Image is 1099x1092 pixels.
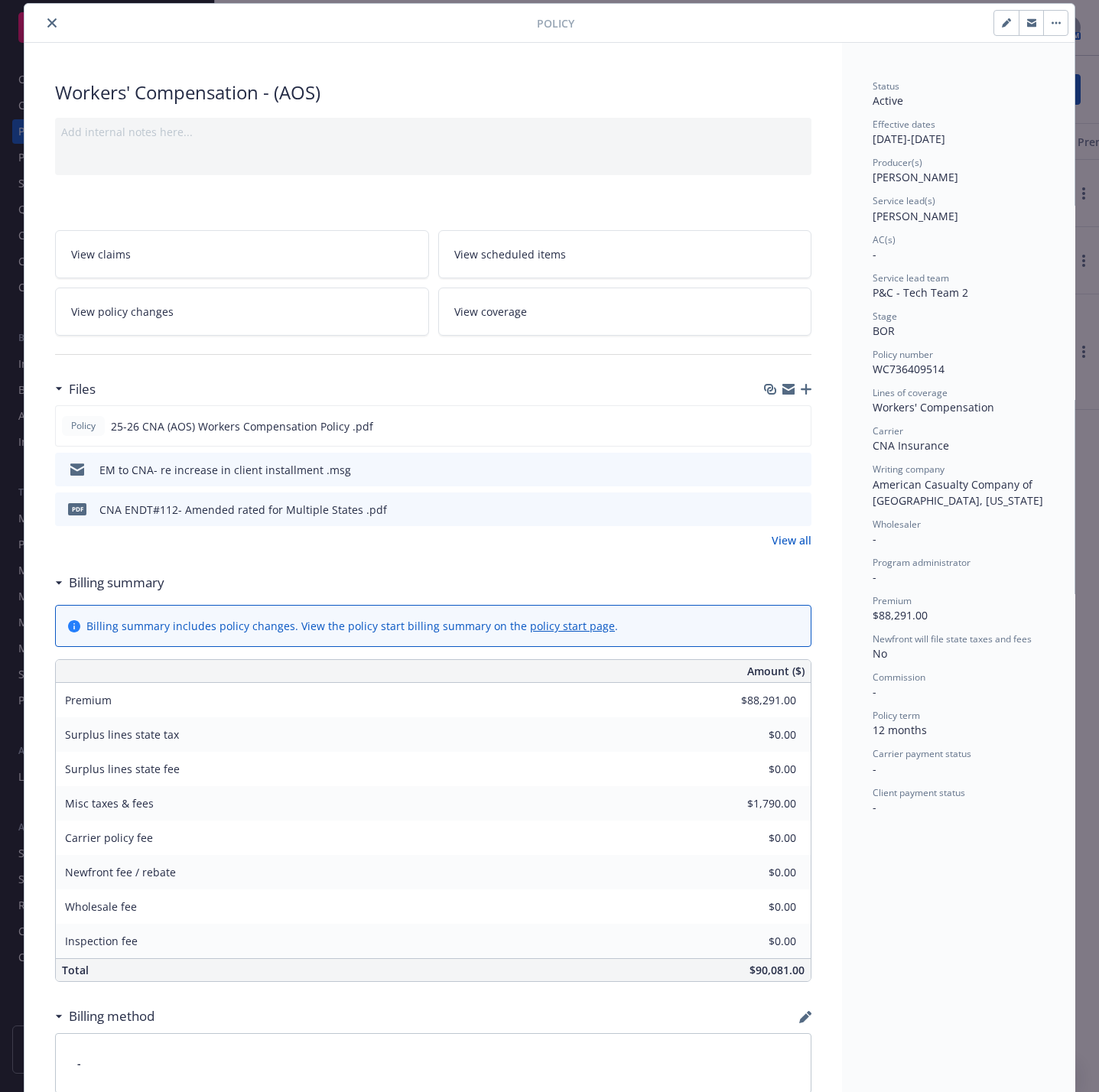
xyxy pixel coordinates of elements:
span: View policy changes [71,304,174,320]
span: - [873,247,876,262]
span: View claims [71,246,131,262]
h3: Billing method [69,1006,154,1026]
a: policy start page [530,619,615,633]
div: [DATE] - [DATE] [873,118,1044,147]
button: preview file [792,502,805,518]
span: Status [873,80,899,93]
div: Add internal notes here... [61,124,805,140]
span: Policy [537,15,574,31]
span: Amount ($) [747,663,805,679]
span: Newfront will file state taxes and fees [873,632,1032,645]
input: 0.00 [706,861,805,884]
div: Files [55,379,96,399]
input: 0.00 [706,930,805,953]
h3: Billing summary [69,573,164,593]
span: AC(s) [873,233,896,246]
span: Active [873,93,903,108]
div: EM to CNA- re increase in client installment .msg [99,462,351,478]
div: Workers' Compensation - (AOS) [55,80,811,106]
span: Policy number [873,348,933,361]
span: Policy [68,419,99,433]
span: Carrier policy fee [65,830,153,845]
span: Policy term [873,709,920,722]
span: - [873,684,876,699]
span: P&C - Tech Team 2 [873,285,968,300]
h3: Files [69,379,96,399]
span: Lines of coverage [873,386,948,399]
span: View scheduled items [454,246,566,262]
div: Billing summary [55,573,164,593]
span: WC736409514 [873,362,945,376]
span: pdf [68,503,86,515]
a: View coverage [438,288,812,336]
span: Premium [873,594,912,607]
span: Wholesale fee [65,899,137,914]
span: American Casualty Company of [GEOGRAPHIC_DATA], [US_STATE] [873,477,1043,508]
span: Effective dates [873,118,935,131]
span: Writing company [873,463,945,476]
button: close [43,14,61,32]
span: BOR [873,323,895,338]
div: CNA ENDT#112- Amended rated for Multiple States .pdf [99,502,387,518]
button: download file [767,502,779,518]
span: [PERSON_NAME] [873,209,958,223]
input: 0.00 [706,827,805,850]
input: 0.00 [706,758,805,781]
span: 12 months [873,723,927,737]
span: Carrier payment status [873,747,971,760]
span: - [873,800,876,814]
span: Service lead(s) [873,194,935,207]
button: download file [766,418,779,434]
span: No [873,646,887,661]
input: 0.00 [706,792,805,815]
span: Program administrator [873,556,971,569]
span: Stage [873,310,897,323]
span: Client payment status [873,786,965,799]
span: - [873,762,876,776]
span: Surplus lines state tax [65,727,179,742]
span: CNA Insurance [873,438,949,453]
input: 0.00 [706,689,805,712]
span: Carrier [873,424,903,437]
input: 0.00 [706,723,805,746]
div: Billing summary includes policy changes. View the policy start billing summary on the . [86,618,618,634]
span: Producer(s) [873,156,922,169]
span: $90,081.00 [749,963,805,977]
span: Wholesaler [873,518,921,531]
span: Surplus lines state fee [65,762,180,776]
span: $88,291.00 [873,608,928,622]
div: Billing method [55,1006,154,1026]
span: - [873,531,876,546]
span: Premium [65,693,112,707]
button: preview file [792,462,805,478]
a: View scheduled items [438,230,812,278]
span: [PERSON_NAME] [873,170,958,184]
span: - [873,570,876,584]
span: Commission [873,671,925,684]
a: View all [772,532,811,548]
div: Workers' Compensation [873,399,1044,415]
input: 0.00 [706,895,805,918]
button: preview file [791,418,805,434]
a: View policy changes [55,288,429,336]
span: Misc taxes & fees [65,796,154,811]
span: 25-26 CNA (AOS) Workers Compensation Policy .pdf [111,418,373,434]
a: View claims [55,230,429,278]
span: Service lead team [873,271,949,284]
span: Total [62,963,89,977]
span: Inspection fee [65,934,138,948]
span: View coverage [454,304,527,320]
button: download file [767,462,779,478]
span: Newfront fee / rebate [65,865,176,879]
